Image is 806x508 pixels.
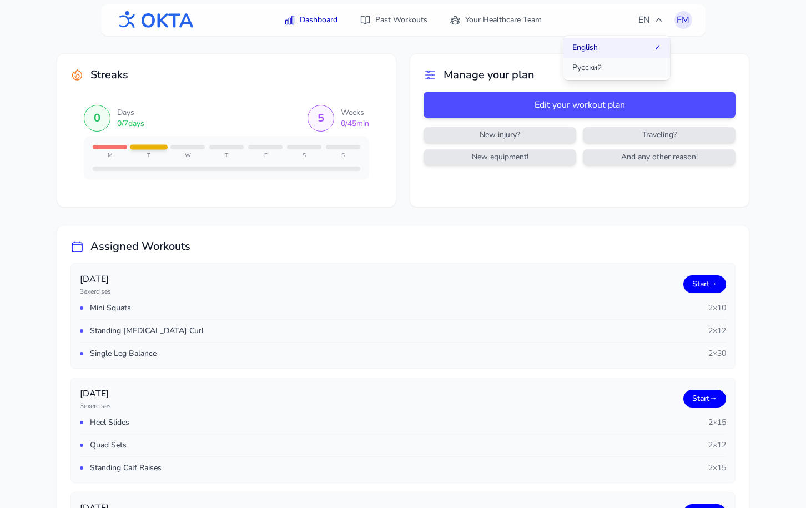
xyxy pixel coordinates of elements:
button: English [563,38,670,58]
span: ✓ [654,42,661,53]
span: EN [638,13,663,27]
button: EN [632,9,670,31]
button: Русский [563,58,670,78]
div: EN [563,36,670,80]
